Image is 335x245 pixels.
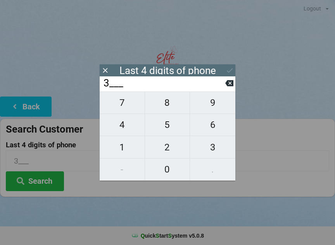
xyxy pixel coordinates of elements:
[145,159,190,181] button: 0
[100,95,145,111] span: 7
[145,95,190,111] span: 8
[190,139,235,155] span: 3
[100,139,145,155] span: 1
[145,91,190,114] button: 8
[190,95,235,111] span: 9
[145,139,190,155] span: 2
[100,117,145,133] span: 4
[145,161,190,178] span: 0
[190,136,235,158] button: 3
[190,117,235,133] span: 6
[100,114,145,136] button: 4
[145,136,190,158] button: 2
[145,114,190,136] button: 5
[119,67,216,74] div: Last 4 digits of phone
[100,136,145,158] button: 1
[145,117,190,133] span: 5
[190,91,235,114] button: 9
[190,114,235,136] button: 6
[100,91,145,114] button: 7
